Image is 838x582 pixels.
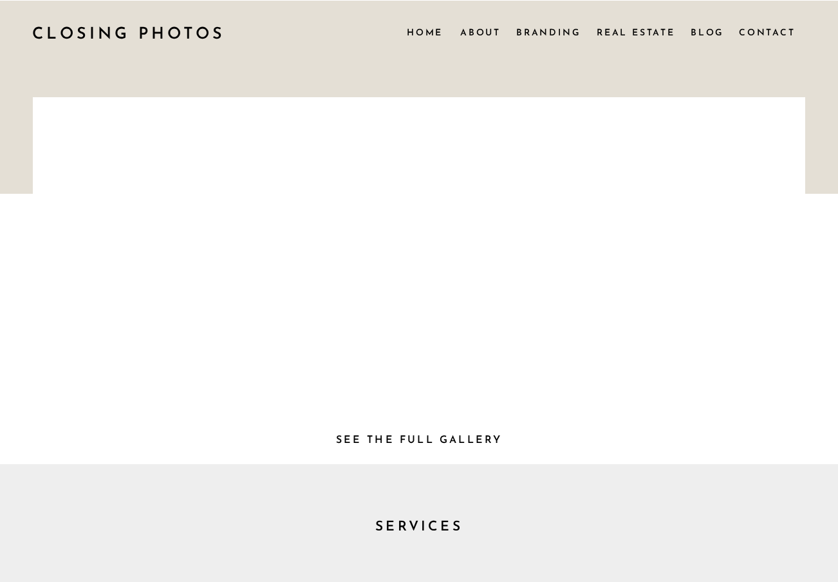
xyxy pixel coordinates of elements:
a: See the full Gallery [321,431,517,445]
a: Blog [691,25,725,39]
a: Branding [516,25,582,39]
a: Contact [739,25,794,39]
h2: SERVICES [343,515,495,530]
a: CLOSING PHOTOS [32,20,237,44]
a: About [460,25,499,39]
a: Home [407,25,443,39]
a: Real Estate [597,25,678,39]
